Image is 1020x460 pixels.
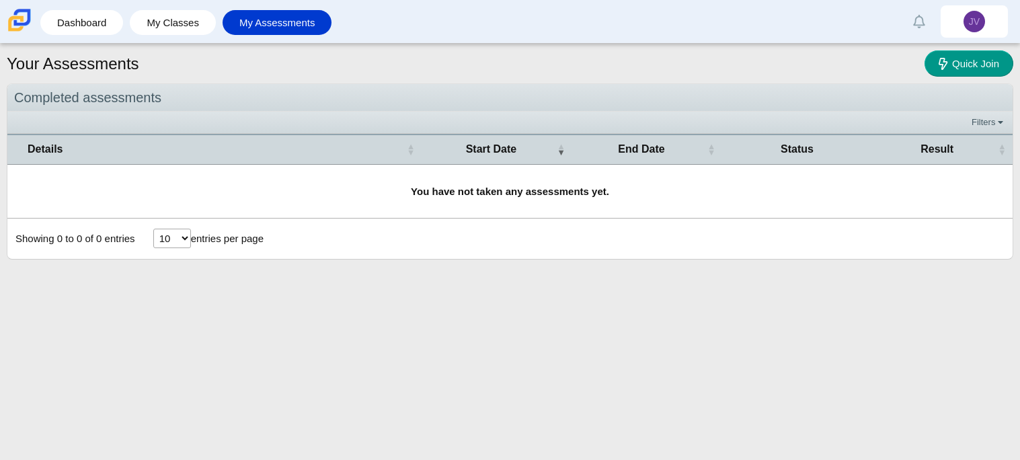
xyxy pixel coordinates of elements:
span: Details [28,142,404,157]
a: Dashboard [47,10,116,35]
label: entries per page [191,233,264,244]
a: Quick Join [925,50,1013,77]
img: Carmen School of Science & Technology [5,6,34,34]
a: Filters [968,116,1009,129]
span: End Date [578,142,705,157]
span: JV [969,17,980,26]
span: Status [729,142,866,157]
a: Alerts [904,7,934,36]
a: My Assessments [229,10,325,35]
h1: Your Assessments [7,52,139,75]
span: Result : Activate to sort [998,143,1006,156]
span: End Date : Activate to sort [707,143,715,156]
span: Result [879,142,995,157]
a: JV [941,5,1008,38]
div: Completed assessments [7,84,1013,112]
div: Showing 0 to 0 of 0 entries [7,219,135,259]
span: Quick Join [952,58,999,69]
span: Start Date [428,142,555,157]
a: My Classes [136,10,209,35]
a: Carmen School of Science & Technology [5,25,34,36]
b: You have not taken any assessments yet. [411,186,609,197]
span: Details : Activate to sort [407,143,415,156]
span: Start Date : Activate to remove sorting [557,143,565,156]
